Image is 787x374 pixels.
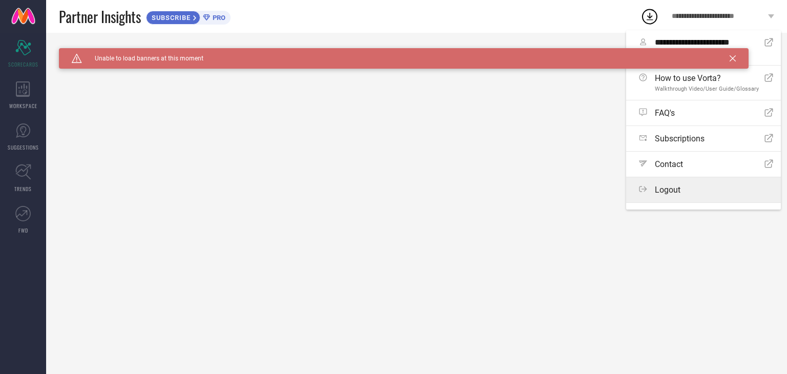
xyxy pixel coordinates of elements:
a: How to use Vorta?Walkthrough Video/User Guide/Glossary [626,66,781,100]
a: Subscriptions [626,126,781,151]
span: Contact [655,159,683,169]
span: WORKSPACE [9,102,37,110]
a: FAQ's [626,100,781,126]
span: Logout [655,185,680,195]
span: FWD [18,226,28,234]
a: Contact [626,152,781,177]
span: Subscriptions [655,134,705,143]
div: Open download list [640,7,659,26]
span: Walkthrough Video/User Guide/Glossary [655,86,759,92]
span: SUGGESTIONS [8,143,39,151]
span: PRO [210,14,225,22]
span: How to use Vorta? [655,73,759,83]
span: SUBSCRIBE [147,14,193,22]
span: Partner Insights [59,6,141,27]
span: SCORECARDS [8,60,38,68]
div: Unable to load filters at this moment. Please try later. [59,48,774,56]
span: Unable to load banners at this moment [82,55,203,62]
span: TRENDS [14,185,32,193]
a: SUBSCRIBEPRO [146,8,231,25]
span: FAQ's [655,108,675,118]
